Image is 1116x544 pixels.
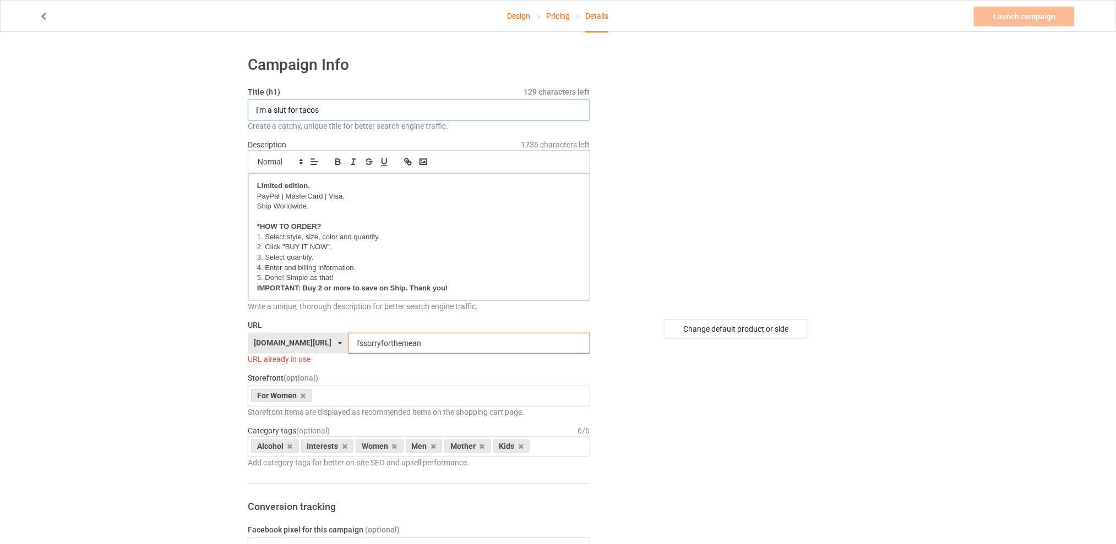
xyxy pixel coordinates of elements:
[257,284,448,292] strong: IMPORTANT: Buy 2 or more to save on Ship. Thank you!
[248,524,590,535] label: Facebook pixel for this campaign
[251,389,312,402] div: For Women
[664,319,808,339] div: Change default product or side
[444,439,491,453] div: Mother
[248,320,590,331] label: URL
[493,439,530,453] div: Kids
[257,182,310,190] strong: Limited edition.
[284,373,318,382] span: (optional)
[248,457,590,468] div: Add category tags for better on-site SEO and upsell performance.
[524,86,590,97] span: 129 characters left
[406,439,443,453] div: Men
[248,301,590,312] div: Write a unique, thorough description for better search engine traffic.
[254,339,332,347] div: [DOMAIN_NAME][URL]
[257,191,581,202] p: PayPal | MasterCard | Visa.
[248,500,590,513] h3: Conversion tracking
[248,425,330,436] label: Category tags
[248,354,590,365] div: URL already in use
[257,273,581,283] p: 5. Done! Simple as that!
[248,140,286,149] label: Description
[257,252,581,263] p: 3. Select quantity.
[248,120,590,131] div: Create a catchy, unique title for better search engine traffic.
[248,86,590,97] label: Title (h1)
[521,139,590,150] span: 1736 characters left
[248,55,590,75] h1: Campaign Info
[546,1,570,31] a: Pricing
[356,439,404,453] div: Women
[251,439,299,453] div: Alcohol
[365,525,400,534] span: (optional)
[248,372,590,383] label: Storefront
[257,263,581,273] p: 4. Enter and billing information.
[257,222,322,230] strong: *HOW TO ORDER?
[257,232,581,243] p: 1. Select style, size, color and quantity.
[257,201,581,212] p: Ship Worldwide.
[508,1,531,31] a: Design
[585,1,608,32] div: Details
[296,426,330,435] span: (optional)
[257,242,581,252] p: 2. Click "BUY IT NOW".
[578,425,590,436] div: 6 / 6
[301,439,354,453] div: Interests
[248,406,590,417] div: Storefront items are displayed as recommended items on the shopping cart page.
